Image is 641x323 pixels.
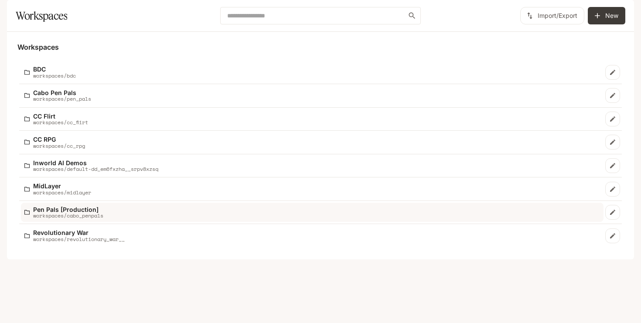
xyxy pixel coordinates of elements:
[33,229,125,236] p: Revolutionary War
[605,205,620,220] a: Edit workspace
[33,213,103,218] p: workspaces/cabo_penpals
[605,88,620,103] a: Edit workspace
[33,143,85,149] p: workspaces/cc_rpg
[16,7,67,24] h1: Workspaces
[588,7,625,24] button: Create workspace
[21,133,603,152] a: CC RPGworkspaces/cc_rpg
[605,158,620,173] a: Edit workspace
[33,166,158,172] p: workspaces/default-dd_em6fxzha__srpv8xzsq
[21,203,603,222] a: Pen Pals [Production]workspaces/cabo_penpals
[33,190,91,195] p: workspaces/midlayer
[605,228,620,243] a: Edit workspace
[605,182,620,197] a: Edit workspace
[520,7,584,24] button: Import/Export
[33,73,76,78] p: workspaces/bdc
[17,42,624,52] h5: Workspaces
[21,62,603,82] a: BDCworkspaces/bdc
[33,236,125,242] p: workspaces/revolutionary_war__
[33,183,91,189] p: MidLayer
[33,66,76,72] p: BDC
[21,156,603,176] a: Inworld AI Demosworkspaces/default-dd_em6fxzha__srpv8xzsq
[605,135,620,150] a: Edit workspace
[33,136,85,143] p: CC RPG
[605,65,620,80] a: Edit workspace
[33,119,88,125] p: workspaces/cc_flirt
[33,113,88,119] p: CC Flirt
[33,96,91,102] p: workspaces/pen_pals
[33,89,91,96] p: Cabo Pen Pals
[21,226,603,245] a: Revolutionary Warworkspaces/revolutionary_war__
[21,179,603,199] a: MidLayerworkspaces/midlayer
[21,86,603,105] a: Cabo Pen Palsworkspaces/pen_pals
[605,112,620,126] a: Edit workspace
[33,160,158,166] p: Inworld AI Demos
[33,206,103,213] p: Pen Pals [Production]
[21,109,603,129] a: CC Flirtworkspaces/cc_flirt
